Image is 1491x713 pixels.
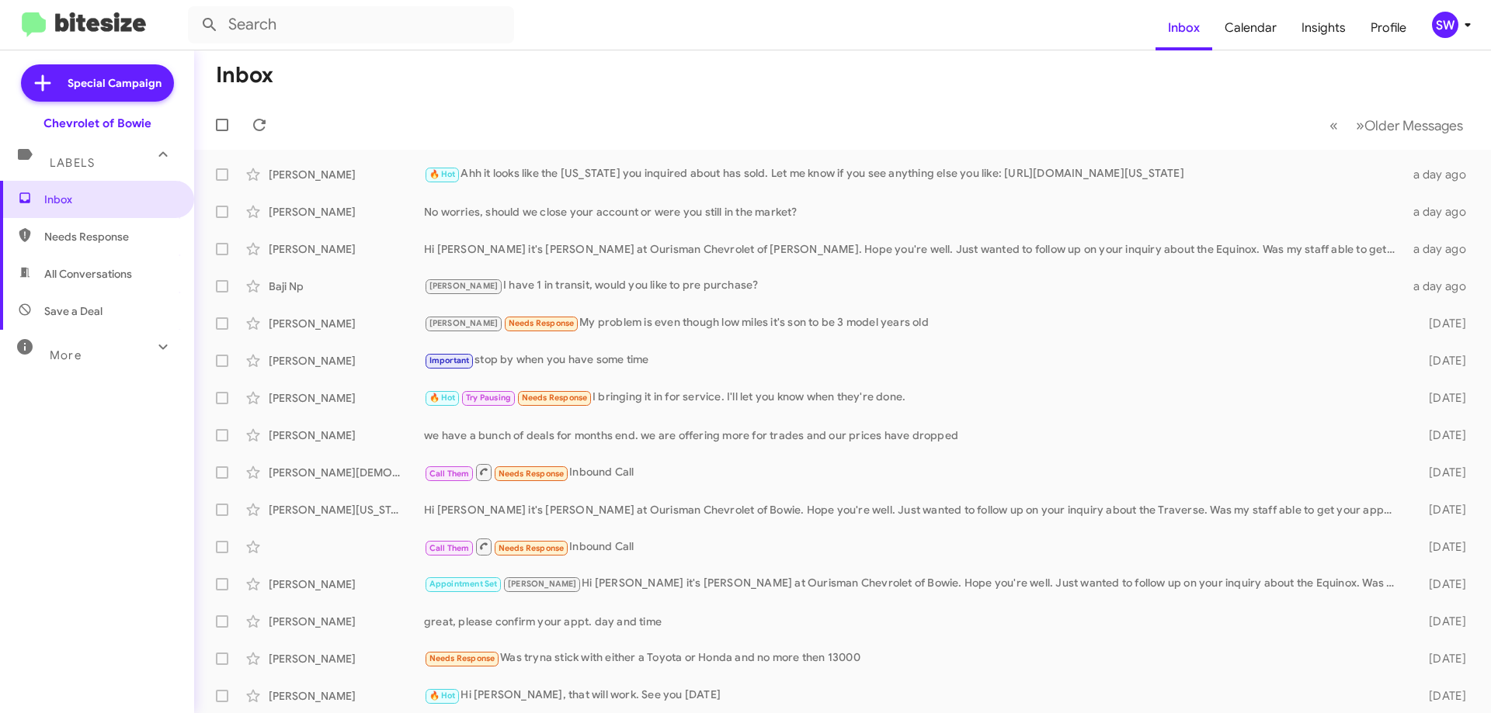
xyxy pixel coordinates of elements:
span: Special Campaign [68,75,162,91]
div: [DATE] [1404,353,1479,369]
div: [DATE] [1404,316,1479,331]
div: we have a bunch of deals for months end. we are offering more for trades and our prices have dropped [424,427,1404,443]
div: Was tryna stick with either a Toyota or Honda and no more then 13000 [424,649,1404,667]
span: Older Messages [1364,117,1463,134]
nav: Page navigation example [1321,109,1472,141]
div: [PERSON_NAME] [269,427,424,443]
a: Inbox [1156,5,1212,50]
div: [PERSON_NAME] [269,576,424,592]
span: 🔥 Hot [429,691,456,701]
span: Needs Response [429,653,495,663]
div: [DATE] [1404,614,1479,629]
span: Appointment Set [429,579,498,589]
button: SW [1419,12,1474,38]
span: [PERSON_NAME] [429,318,499,328]
div: I bringing it in for service. I'll let you know when they're done. [424,389,1404,407]
div: great, please confirm your appt. day and time [424,614,1404,629]
span: [PERSON_NAME] [508,579,577,589]
button: Next [1347,109,1472,141]
div: [PERSON_NAME] [269,316,424,331]
span: Labels [50,156,95,170]
div: Inbound Call [424,537,1404,556]
span: Needs Response [522,393,588,403]
div: [PERSON_NAME] [269,390,424,406]
div: No worries, should we close your account or were you still in the market? [424,204,1404,220]
span: Call Them [429,469,470,479]
div: [DATE] [1404,576,1479,592]
span: Needs Response [499,469,565,479]
span: 🔥 Hot [429,169,456,179]
div: [DATE] [1404,390,1479,406]
span: Call Them [429,543,470,553]
span: Inbox [44,192,176,207]
div: [DATE] [1404,651,1479,666]
span: All Conversations [44,266,132,282]
div: a day ago [1404,204,1479,220]
div: Hi [PERSON_NAME], that will work. See you [DATE] [424,687,1404,704]
div: [DATE] [1404,502,1479,517]
div: Ahh it looks like the [US_STATE] you inquired about has sold. Let me know if you see anything els... [424,165,1404,183]
div: [DATE] [1404,427,1479,443]
div: Chevrolet of Bowie [43,116,151,131]
div: I have 1 in transit, would you like to pre purchase? [424,277,1404,295]
span: » [1356,116,1364,135]
span: More [50,348,82,362]
div: [PERSON_NAME] [269,688,424,704]
a: Calendar [1212,5,1289,50]
div: [DATE] [1404,539,1479,555]
div: [PERSON_NAME][US_STATE] [269,502,424,517]
div: SW [1432,12,1458,38]
div: [PERSON_NAME] [269,614,424,629]
div: [PERSON_NAME] [269,204,424,220]
div: stop by when you have some time [424,351,1404,369]
div: a day ago [1404,241,1479,257]
span: 🔥 Hot [429,393,456,403]
h1: Inbox [216,63,273,88]
span: Needs Response [499,543,565,553]
span: [PERSON_NAME] [429,281,499,291]
div: Hi [PERSON_NAME] it's [PERSON_NAME] at Ourisman Chevrolet of [PERSON_NAME]. Hope you're well. Jus... [424,241,1404,257]
div: [DATE] [1404,688,1479,704]
div: [PERSON_NAME] [269,167,424,182]
div: [PERSON_NAME] [269,651,424,666]
a: Profile [1358,5,1419,50]
span: Try Pausing [466,393,511,403]
a: Insights [1289,5,1358,50]
div: Hi [PERSON_NAME] it's [PERSON_NAME] at Ourisman Chevrolet of Bowie. Hope you're well. Just wanted... [424,575,1404,593]
a: Special Campaign [21,64,174,102]
span: Important [429,355,470,365]
div: [DATE] [1404,465,1479,480]
div: Baji Np [269,279,424,294]
div: My problem is even though low miles it's son to be 3 model years old [424,314,1404,332]
div: Hi [PERSON_NAME] it's [PERSON_NAME] at Ourisman Chevrolet of Bowie. Hope you're well. Just wanted... [424,502,1404,517]
button: Previous [1320,109,1347,141]
div: a day ago [1404,279,1479,294]
div: [PERSON_NAME] [269,353,424,369]
span: « [1329,116,1338,135]
div: [PERSON_NAME] [269,241,424,257]
div: Inbound Call [424,462,1404,482]
input: Search [188,6,514,43]
div: [PERSON_NAME][DEMOGRAPHIC_DATA] [269,465,424,480]
span: Needs Response [509,318,575,328]
span: Save a Deal [44,303,103,319]
div: a day ago [1404,167,1479,182]
span: Needs Response [44,229,176,244]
